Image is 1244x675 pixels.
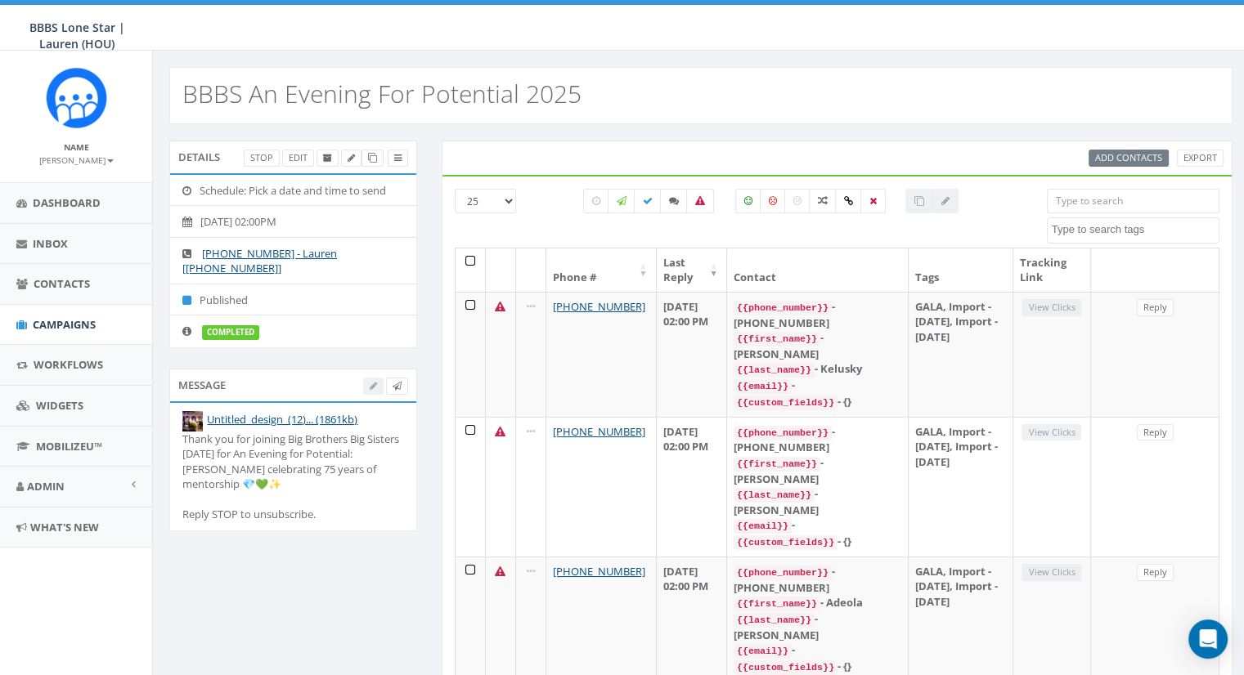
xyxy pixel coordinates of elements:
div: Details [169,141,417,173]
code: {{first_name}} [734,597,820,611]
label: Mixed [809,189,837,213]
th: Phone #: activate to sort column ascending [546,248,657,292]
div: - {} [734,394,901,410]
td: [DATE] 02:00 PM [657,417,727,557]
code: {{last_name}} [734,363,815,378]
a: Reply [1137,564,1174,581]
span: Admin [27,479,65,494]
a: [PHONE_NUMBER] [553,299,645,314]
a: Stop [244,150,280,167]
span: Workflows [34,357,103,372]
code: {{custom_fields}} [734,396,838,410]
span: Edit Campaign Title [348,151,355,163]
code: {{phone_number}} [734,426,832,440]
label: Sending [608,189,635,213]
label: Removed [860,189,886,213]
div: - [PHONE_NUMBER] [734,424,901,455]
a: Reply [1137,299,1174,316]
div: - [734,378,901,394]
div: Open Intercom Messenger [1188,619,1228,659]
h2: BBBS An Evening For Potential 2025 [182,80,582,107]
textarea: Search [1052,222,1219,237]
div: Message [169,369,417,401]
span: Dashboard [33,195,101,210]
th: Contact [727,248,909,292]
th: Last Reply: activate to sort column ascending [657,248,727,292]
a: Edit [282,150,314,167]
span: What's New [30,520,99,534]
label: Bounced [686,189,714,213]
li: [DATE] 02:00PM [170,205,416,238]
div: - [734,517,901,534]
span: Widgets [36,398,83,413]
code: {{email}} [734,379,792,394]
div: - [PERSON_NAME] [734,330,901,361]
div: - {} [734,534,901,550]
input: Type to search [1047,189,1219,213]
a: Reply [1137,424,1174,441]
label: Link Clicked [835,189,862,213]
label: Replied [660,189,688,213]
div: - Adeola [734,595,901,611]
code: {{phone_number}} [734,565,832,580]
code: {{first_name}} [734,332,820,346]
span: Send Test Message [393,379,402,391]
span: BBBS Lone Star | Lauren (HOU) [29,20,125,51]
span: MobilizeU™ [36,439,102,454]
a: [PHONE_NUMBER] - Lauren [[PHONE_NUMBER]] [182,246,337,276]
span: Contacts [34,276,90,291]
code: {{custom_fields}} [734,660,838,675]
img: Rally_Corp_Icon_1.png [46,67,107,128]
label: Delivered [634,189,662,213]
a: [PHONE_NUMBER] [553,564,645,579]
a: Untitled_design_(12)... (1861kb) [207,412,357,427]
a: [PHONE_NUMBER] [553,424,645,439]
code: {{email}} [734,644,792,659]
span: Clone Campaign [368,151,377,163]
div: - [PERSON_NAME] [734,455,901,486]
span: Archive Campaign [323,151,332,163]
i: Published [182,295,200,306]
span: Campaigns [33,317,96,332]
small: Name [64,141,89,153]
th: Tags [909,248,1013,292]
div: - [PERSON_NAME] [734,611,901,642]
label: Negative [760,189,786,213]
span: View Campaign Delivery Statistics [394,151,402,163]
label: completed [202,325,259,340]
td: [DATE] 02:00 PM [657,292,727,417]
i: Schedule: Pick a date and time to send [182,186,200,196]
code: {{custom_fields}} [734,535,838,550]
div: - Kelusky [734,361,901,378]
a: Export [1177,150,1224,167]
div: Thank you for joining Big Brothers Big Sisters [DATE] for An Evening for Potential: [PERSON_NAME]... [182,431,404,522]
td: GALA, Import - [DATE], Import - [DATE] [909,292,1013,417]
label: Pending [583,189,609,213]
label: Neutral [784,189,811,213]
div: - [PHONE_NUMBER] [734,564,901,595]
div: - {} [734,659,901,675]
td: GALA, Import - [DATE], Import - [DATE] [909,417,1013,557]
code: {{email}} [734,519,792,534]
th: Tracking Link [1013,248,1091,292]
div: - [PERSON_NAME] [734,486,901,517]
a: [PERSON_NAME] [39,152,114,167]
li: Published [170,284,416,316]
div: - [PHONE_NUMBER] [734,299,901,330]
code: {{last_name}} [734,613,815,628]
code: {{last_name}} [734,488,815,503]
span: Inbox [33,236,68,251]
small: [PERSON_NAME] [39,154,114,166]
div: - [734,642,901,659]
li: Schedule: Pick a date and time to send [170,175,416,207]
code: {{first_name}} [734,457,820,472]
code: {{phone_number}} [734,301,832,315]
label: Positive [735,189,761,213]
